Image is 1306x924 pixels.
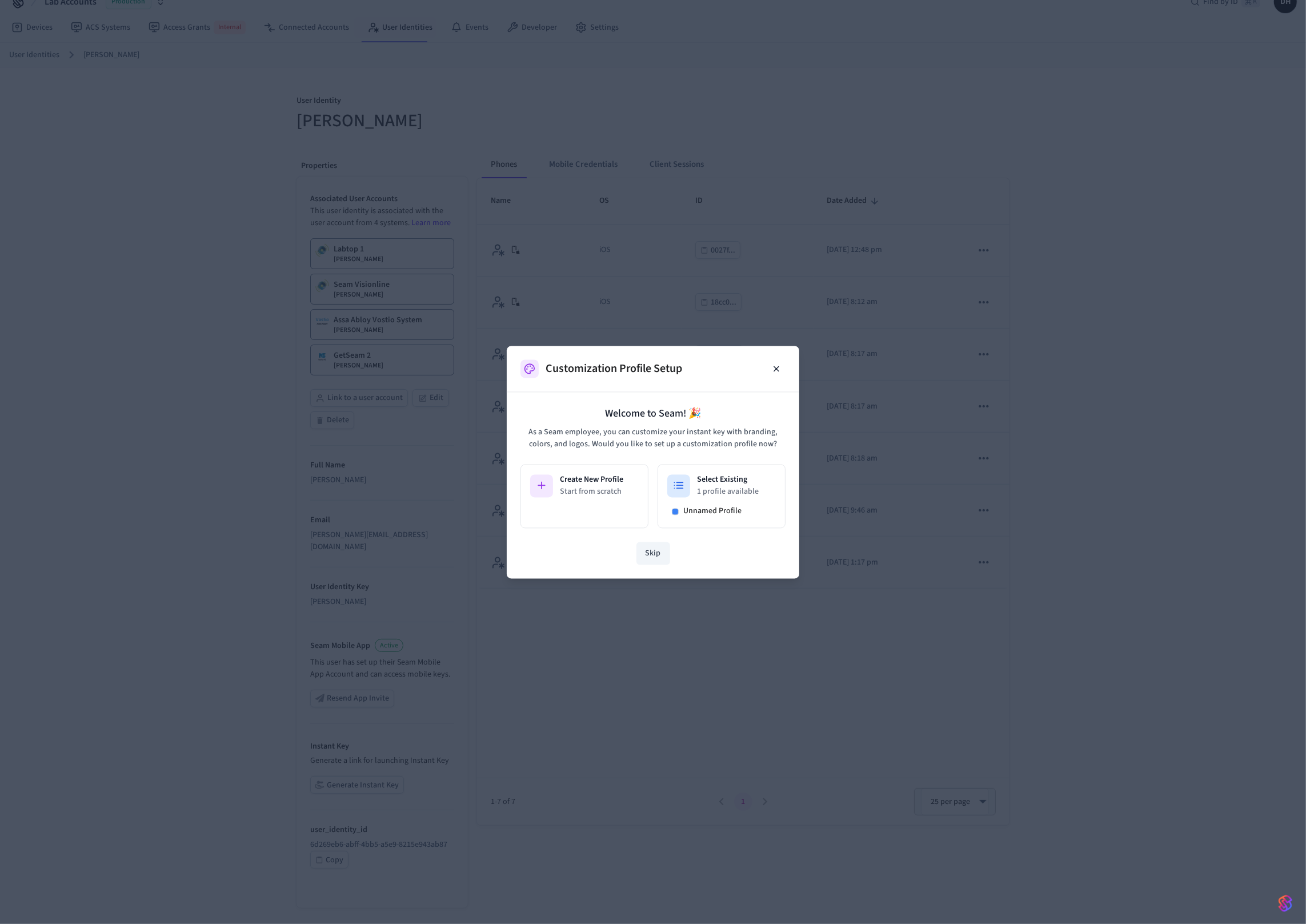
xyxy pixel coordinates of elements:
p: 1 profile available [697,486,759,497]
p: Welcome to Seam! 🎉 [520,406,786,422]
button: Skip [636,542,670,565]
img: SeamLogoGradient.69752ec5.svg [1279,894,1292,913]
h2: Customization Profile Setup [546,361,682,377]
span: Unnamed Profile [683,505,742,517]
div: Create New ProfileStart from scratch [520,464,648,528]
h3: Select Existing [697,474,759,486]
h3: Create New Profile [560,474,623,486]
p: Start from scratch [560,486,623,497]
p: As a Seam employee, you can customize your instant key with branding, colors, and logos. Would yo... [520,426,786,450]
div: Select Existing1 profile availableUnnamed Profile [658,464,786,528]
